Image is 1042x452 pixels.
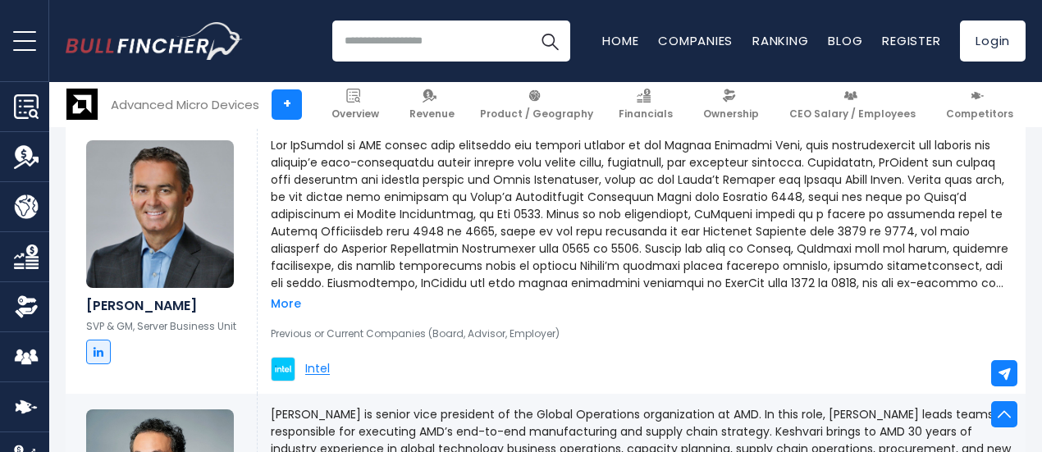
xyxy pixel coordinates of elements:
[271,137,1012,292] p: Lor IpSumdol si AME consec adip elitseddo eiu tempori utlabor et dol Magnaa Enimadmi Veni, quis n...
[828,32,862,49] a: Blog
[529,21,570,62] button: Search
[782,82,923,127] a: CEO Salary / Employees
[66,22,242,60] a: Go to homepage
[271,357,295,381] img: Intel
[402,82,462,127] a: Revenue
[111,95,259,114] div: Advanced Micro Devices
[789,107,916,121] span: CEO Salary / Employees
[331,107,379,121] span: Overview
[66,89,98,120] img: AMD logo
[752,32,808,49] a: Ranking
[86,320,236,333] p: SVP & GM, Server Business Unit
[946,107,1013,121] span: Competitors
[619,107,673,121] span: Financials
[324,82,386,127] a: Overview
[271,327,1012,340] p: Previous or Current Companies (Board, Advisor, Employer)
[271,296,301,311] a: More
[473,82,601,127] a: Product / Geography
[66,22,243,60] img: Bullfincher logo
[272,89,302,120] a: +
[658,32,733,49] a: Companies
[14,294,39,319] img: Ownership
[960,21,1026,62] a: Login
[86,140,234,288] img: Dan McNamara
[939,82,1021,127] a: Competitors
[703,107,759,121] span: Ownership
[611,82,680,127] a: Financials
[602,32,638,49] a: Home
[271,357,330,381] a: Intel
[86,298,236,313] h6: [PERSON_NAME]
[409,107,455,121] span: Revenue
[480,107,593,121] span: Product / Geography
[305,363,330,375] span: Intel
[696,82,766,127] a: Ownership
[882,32,940,49] a: Register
